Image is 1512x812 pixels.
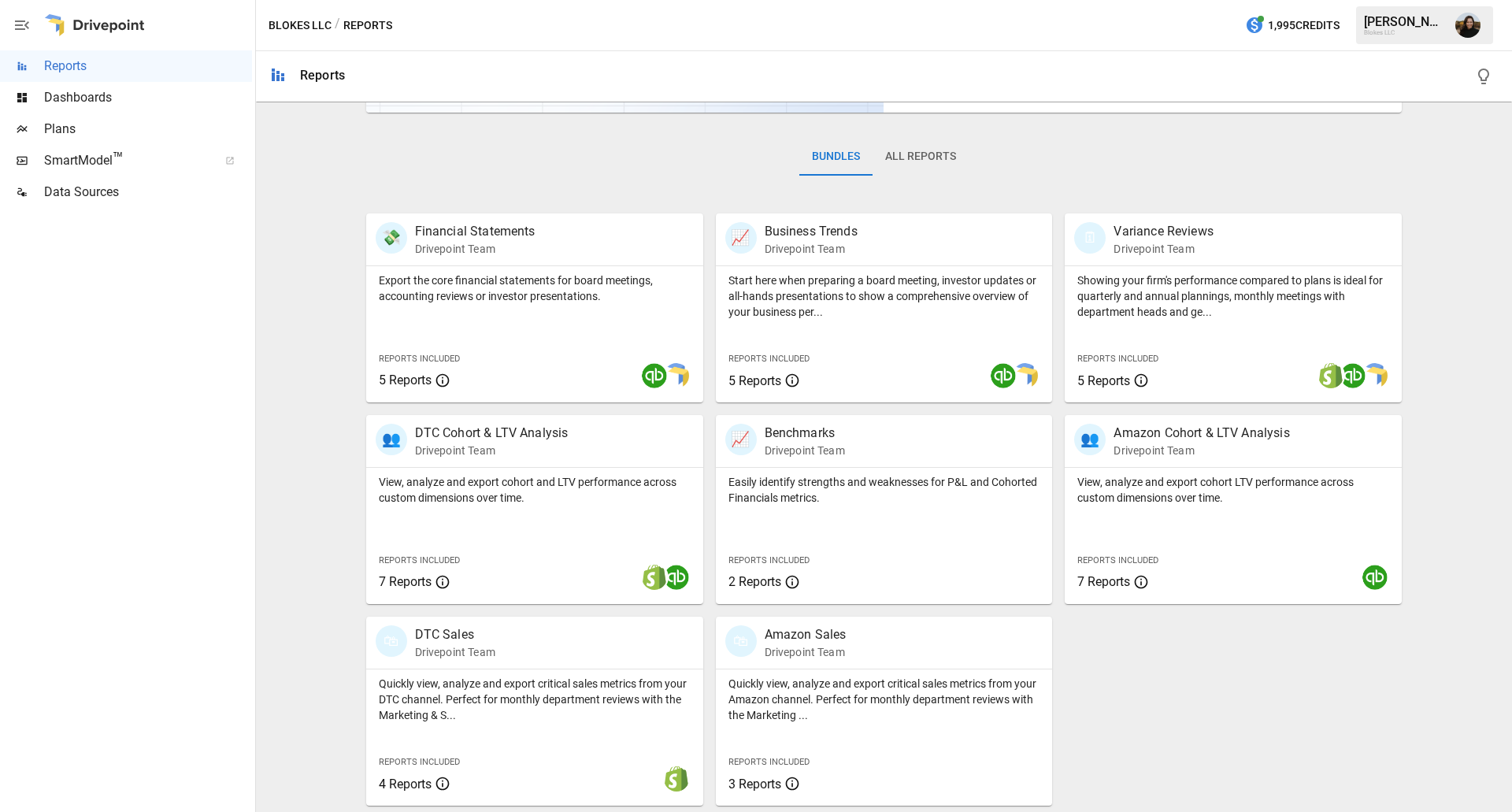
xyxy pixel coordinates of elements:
img: shopify [664,766,689,792]
span: SmartModel [44,151,208,170]
p: Drivepoint Team [765,644,847,660]
p: Drivepoint Team [765,443,845,458]
img: smart model [1013,363,1038,388]
p: Showing your firm's performance compared to plans is ideal for quarterly and annual plannings, mo... [1077,273,1389,320]
img: quickbooks [1340,363,1366,388]
span: ™ [113,149,124,169]
p: Benchmarks [765,424,845,443]
div: 📈 [725,222,757,254]
p: DTC Cohort & LTV Analysis [415,424,569,443]
img: quickbooks [991,363,1016,388]
span: 7 Reports [1077,574,1130,589]
span: 5 Reports [1077,373,1130,388]
div: 👥 [376,424,407,455]
p: View, analyze and export cohort and LTV performance across custom dimensions over time. [379,474,691,506]
div: 🗓 [1074,222,1106,254]
div: 👥 [1074,424,1106,455]
p: Drivepoint Team [415,241,535,257]
div: Blokes LLC [1364,29,1446,36]
img: Amy Thacker [1455,13,1480,38]
div: / [335,16,340,35]
span: Data Sources [44,183,252,202]
button: Amy Thacker [1446,3,1490,47]
span: Reports Included [728,354,810,364]
button: 1,995Credits [1239,11,1346,40]
span: 5 Reports [379,373,432,387]
p: View, analyze and export cohort LTV performance across custom dimensions over time. [1077,474,1389,506]
p: Quickly view, analyze and export critical sales metrics from your Amazon channel. Perfect for mon... [728,676,1040,723]
span: Dashboards [44,88,252,107]
p: Amazon Cohort & LTV Analysis [1114,424,1289,443]
span: 5 Reports [728,373,781,388]
span: 3 Reports [728,777,781,792]
span: Reports Included [1077,354,1158,364]
span: Reports Included [728,757,810,767]
span: 2 Reports [728,574,781,589]
p: Financial Statements [415,222,535,241]
span: Reports Included [379,757,460,767]
img: shopify [642,565,667,590]
span: 7 Reports [379,574,432,589]
p: Drivepoint Team [415,644,495,660]
p: Start here when preparing a board meeting, investor updates or all-hands presentations to show a ... [728,273,1040,320]
p: Drivepoint Team [415,443,569,458]
p: DTC Sales [415,625,495,644]
span: 4 Reports [379,777,432,792]
p: Easily identify strengths and weaknesses for P&L and Cohorted Financials metrics. [728,474,1040,506]
span: Reports [44,57,252,76]
span: Reports Included [1077,555,1158,565]
span: Reports Included [379,354,460,364]
span: Reports Included [379,555,460,565]
p: Quickly view, analyze and export critical sales metrics from your DTC channel. Perfect for monthl... [379,676,691,723]
p: Drivepoint Team [1114,443,1289,458]
span: Reports Included [728,555,810,565]
button: Bundles [799,138,873,176]
img: shopify [1318,363,1343,388]
div: Reports [300,68,345,83]
div: 📈 [725,424,757,455]
img: quickbooks [642,363,667,388]
img: smart model [1362,363,1388,388]
img: quickbooks [664,565,689,590]
div: [PERSON_NAME] [1364,14,1446,29]
img: smart model [664,363,689,388]
p: Business Trends [765,222,858,241]
div: 🛍 [376,625,407,657]
span: 1,995 Credits [1268,16,1340,35]
p: Amazon Sales [765,625,847,644]
div: 🛍 [725,625,757,657]
button: All Reports [873,138,969,176]
button: Blokes LLC [269,16,332,35]
p: Variance Reviews [1114,222,1213,241]
div: 💸 [376,222,407,254]
p: Drivepoint Team [1114,241,1213,257]
p: Drivepoint Team [765,241,858,257]
span: Plans [44,120,252,139]
img: quickbooks [1362,565,1388,590]
p: Export the core financial statements for board meetings, accounting reviews or investor presentat... [379,273,691,304]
